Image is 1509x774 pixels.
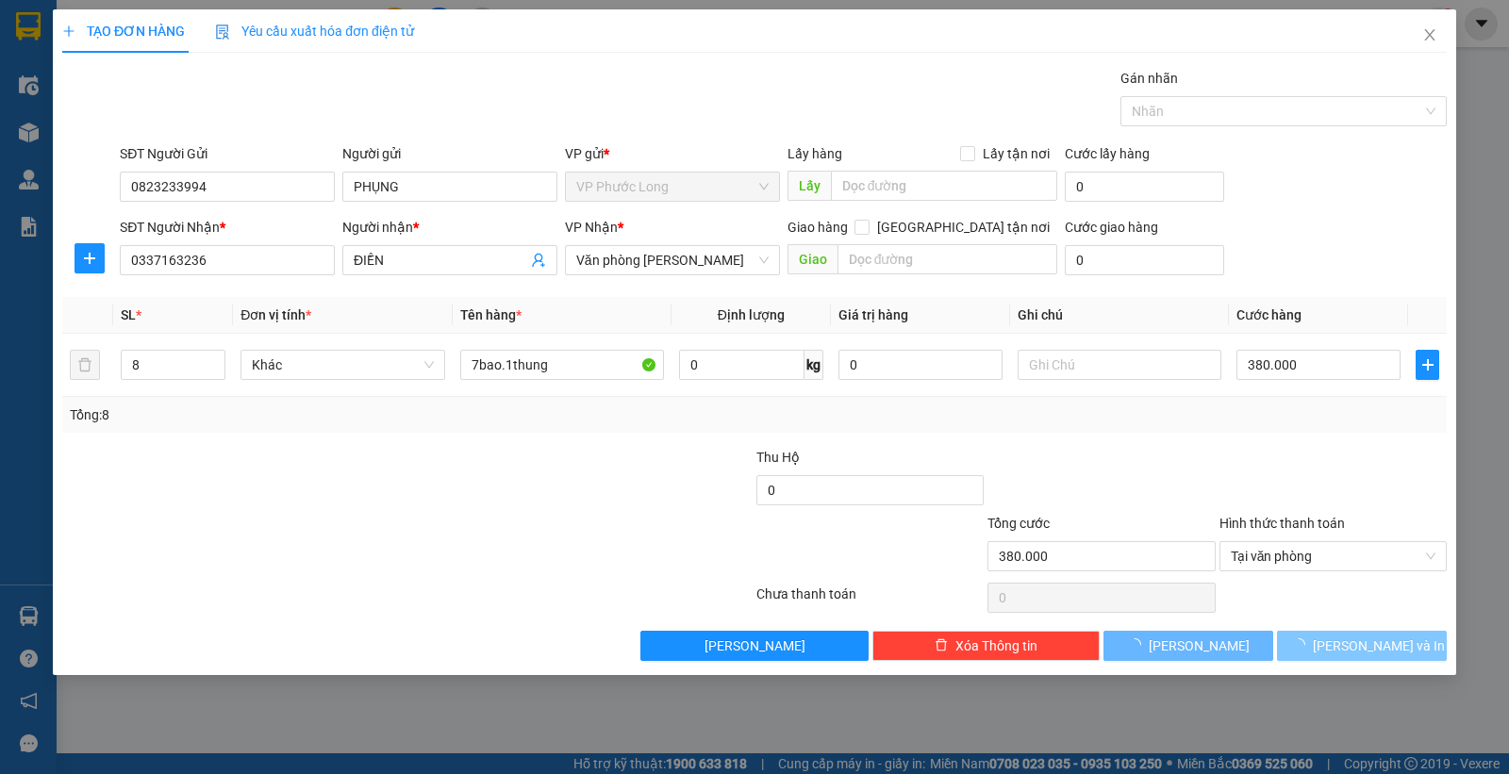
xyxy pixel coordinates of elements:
[788,244,837,274] span: Giao
[831,171,1058,201] input: Dọc đường
[1103,631,1273,661] button: [PERSON_NAME]
[837,244,1058,274] input: Dọc đường
[870,217,1057,238] span: [GEOGRAPHIC_DATA] tận nơi
[460,307,522,322] span: Tên hàng
[204,351,224,365] span: Increase Value
[1425,551,1436,562] span: close-circle
[576,173,769,201] span: VP Phước Long
[1010,297,1229,334] th: Ghi chú
[204,365,224,379] span: Decrease Value
[1417,357,1438,372] span: plus
[215,25,230,40] img: icon
[754,584,986,617] div: Chưa thanh toán
[788,220,848,235] span: Giao hàng
[1292,638,1313,651] span: loading
[1128,638,1149,651] span: loading
[1065,245,1224,275] input: Cước giao hàng
[1018,350,1221,380] input: Ghi Chú
[838,307,908,322] span: Giá trị hàng
[804,350,823,380] span: kg
[718,307,785,322] span: Định lượng
[788,171,831,201] span: Lấy
[788,146,842,161] span: Lấy hàng
[975,143,1057,164] span: Lấy tận nơi
[1231,542,1435,570] span: Tại văn phòng
[75,251,104,266] span: plus
[120,217,335,238] div: SĐT Người Nhận
[209,367,221,378] span: down
[70,350,100,380] button: delete
[62,25,75,38] span: plus
[460,350,664,380] input: VD: Bàn, Ghế
[342,217,557,238] div: Người nhận
[705,635,805,656] span: [PERSON_NAME]
[209,354,221,365] span: up
[75,243,105,273] button: plus
[1065,172,1224,202] input: Cước lấy hàng
[1065,220,1158,235] label: Cước giao hàng
[1403,9,1456,62] button: Close
[987,516,1050,531] span: Tổng cước
[120,143,335,164] div: SĐT Người Gửi
[1313,635,1445,656] span: [PERSON_NAME] và In
[1416,350,1439,380] button: plus
[1065,146,1150,161] label: Cước lấy hàng
[1120,71,1178,86] label: Gán nhãn
[640,631,868,661] button: [PERSON_NAME]
[1277,631,1447,661] button: [PERSON_NAME] và In
[565,220,618,235] span: VP Nhận
[121,307,136,322] span: SL
[531,253,546,268] span: user-add
[756,450,800,465] span: Thu Hộ
[565,143,780,164] div: VP gửi
[252,351,433,379] span: Khác
[1236,307,1302,322] span: Cước hàng
[955,635,1037,656] span: Xóa Thông tin
[872,631,1100,661] button: deleteXóa Thông tin
[935,638,948,653] span: delete
[240,307,311,322] span: Đơn vị tính
[70,404,584,425] div: Tổng: 8
[576,246,769,274] span: Văn phòng Hồ Chí Minh
[62,24,185,39] span: TẠO ĐƠN HÀNG
[1149,635,1250,656] span: [PERSON_NAME]
[1422,27,1437,42] span: close
[342,143,557,164] div: Người gửi
[215,24,414,39] span: Yêu cầu xuất hóa đơn điện tử
[838,350,1003,380] input: 0
[1219,516,1345,531] label: Hình thức thanh toán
